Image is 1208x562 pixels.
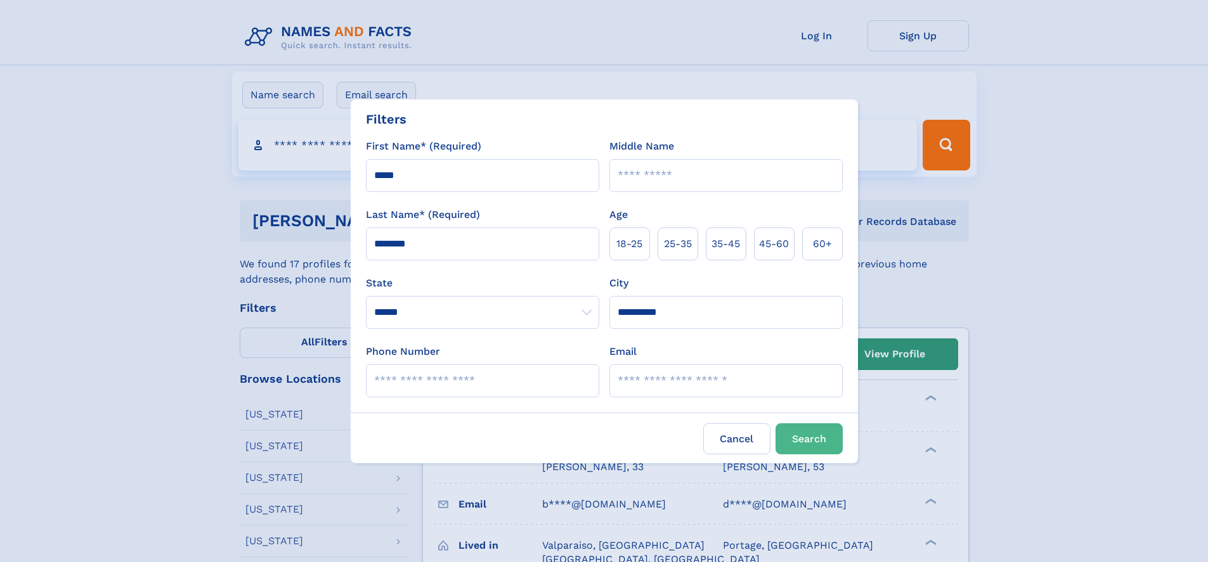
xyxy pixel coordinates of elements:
span: 25‑35 [664,236,692,252]
span: 60+ [813,236,832,252]
label: Age [609,207,628,222]
label: Last Name* (Required) [366,207,480,222]
label: City [609,276,628,291]
label: Middle Name [609,139,674,154]
label: State [366,276,599,291]
span: 35‑45 [711,236,740,252]
span: 18‑25 [616,236,642,252]
label: Phone Number [366,344,440,359]
span: 45‑60 [759,236,789,252]
label: First Name* (Required) [366,139,481,154]
button: Search [776,423,843,454]
div: Filters [366,110,406,129]
label: Email [609,344,637,359]
label: Cancel [703,423,770,454]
